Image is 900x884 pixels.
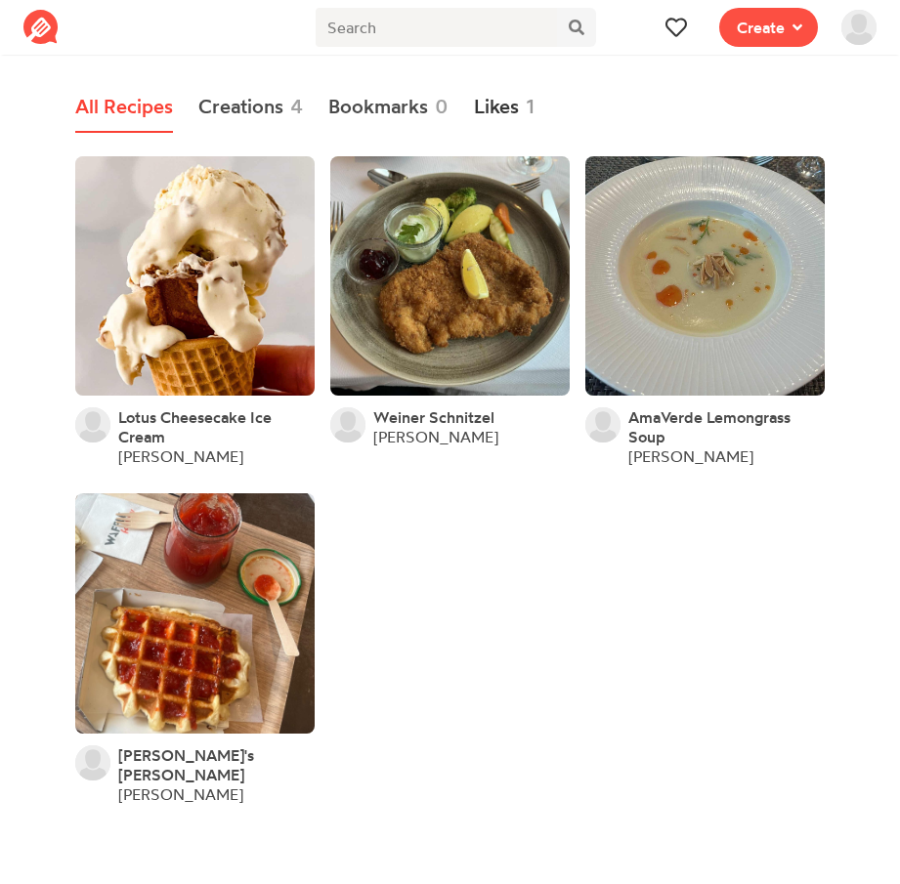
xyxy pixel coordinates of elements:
span: AmaVerde Lemongrass Soup [628,407,791,446]
a: All Recipes [75,82,173,133]
button: Create [719,8,818,47]
a: Lotus Cheesecake Ice Cream [118,407,315,446]
span: 0 [435,92,449,121]
a: Likes1 [474,82,535,133]
a: [PERSON_NAME] [118,784,243,804]
img: User's avatar [75,407,110,442]
a: Creations4 [198,82,303,133]
span: Create [737,16,785,39]
a: [PERSON_NAME] [373,427,498,446]
img: User's avatar [585,407,621,442]
span: Lotus Cheesecake Ice Cream [118,407,272,446]
img: User's avatar [841,10,877,45]
span: 1 [526,92,535,121]
img: User's avatar [75,745,110,780]
a: AmaVerde Lemongrass Soup [628,407,825,446]
span: [PERSON_NAME]'s [PERSON_NAME] [118,745,254,784]
img: Reciplate [23,10,59,45]
a: Bookmarks0 [328,82,449,133]
a: [PERSON_NAME]'s [PERSON_NAME] [118,745,315,784]
input: Search [316,8,557,47]
span: 4 [290,92,303,121]
a: [PERSON_NAME] [628,446,753,466]
a: [PERSON_NAME] [118,446,243,466]
img: User's avatar [330,407,365,442]
a: Weiner Schnitzel [373,407,494,427]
